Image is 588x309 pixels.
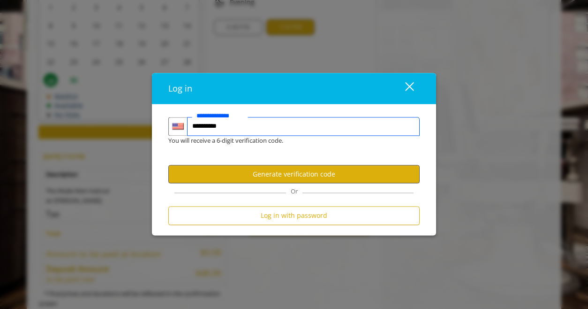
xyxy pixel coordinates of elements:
button: Generate verification code [168,165,420,184]
button: close dialog [388,79,420,98]
span: Log in [168,83,192,94]
div: Country [168,117,187,136]
span: Or [286,187,302,196]
div: close dialog [394,81,413,95]
button: Log in with password [168,207,420,225]
div: You will receive a 6-digit verification code. [161,136,413,146]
